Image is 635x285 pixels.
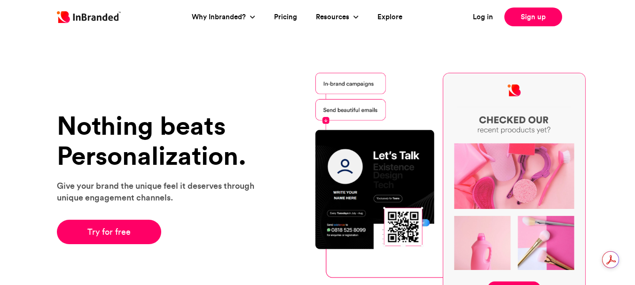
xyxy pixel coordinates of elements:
[377,12,402,23] a: Explore
[57,11,121,23] img: Inbranded
[57,180,266,203] p: Give your brand the unique feel it deserves through unique engagement channels.
[274,12,297,23] a: Pricing
[473,12,493,23] a: Log in
[504,8,562,26] a: Sign up
[316,12,352,23] a: Resources
[57,220,162,244] a: Try for free
[57,111,266,170] h1: Nothing beats Personalization.
[192,12,248,23] a: Why Inbranded?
